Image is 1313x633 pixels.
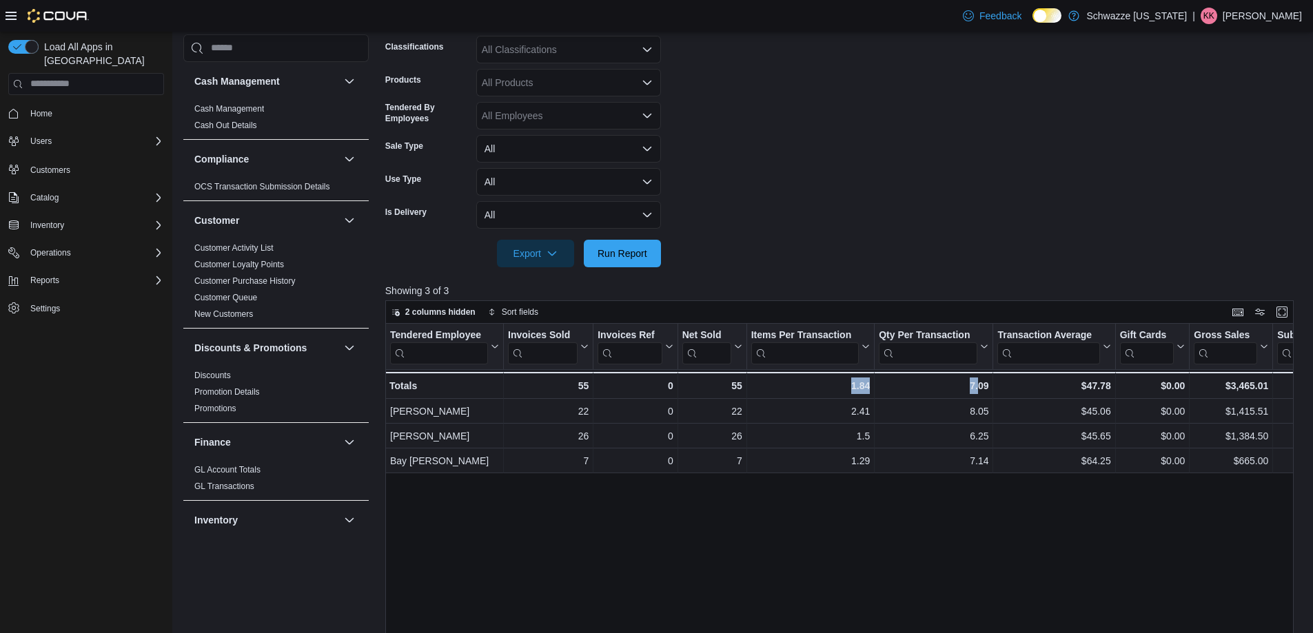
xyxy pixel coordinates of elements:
[997,377,1110,394] div: $47.78
[1086,8,1187,24] p: Schwazze [US_STATE]
[30,165,70,176] span: Customers
[39,40,164,68] span: Load All Apps in [GEOGRAPHIC_DATA]
[598,329,662,342] div: Invoices Ref
[3,271,170,290] button: Reports
[598,377,673,394] div: 0
[194,386,260,397] span: Promotion Details
[194,435,231,449] h3: Finance
[194,435,338,449] button: Finance
[584,240,661,267] button: Run Report
[1194,428,1268,444] div: $1,384.50
[997,329,1099,342] div: Transaction Average
[194,103,264,114] span: Cash Management
[194,464,261,475] span: GL Account Totals
[508,428,589,444] div: 26
[341,434,358,450] button: Finance
[194,309,253,320] span: New Customers
[997,403,1110,419] div: $45.06
[598,247,647,260] span: Run Report
[997,329,1099,364] div: Transaction Average
[879,377,988,394] div: 7.09
[194,182,330,191] a: OCS Transaction Submission Details
[1194,329,1268,364] button: Gross Sales
[1194,329,1257,342] div: Gross Sales
[3,188,170,207] button: Catalog
[183,367,369,422] div: Discounts & Promotions
[405,307,476,318] span: 2 columns hidden
[183,101,369,139] div: Cash Management
[194,242,274,253] span: Customer Activity List
[194,120,257,131] span: Cash Out Details
[386,304,481,320] button: 2 columns hidden
[1194,329,1257,364] div: Gross Sales
[25,245,77,261] button: Operations
[502,307,538,318] span: Sort fields
[8,98,164,354] nav: Complex example
[194,74,280,88] h3: Cash Management
[751,329,859,342] div: Items Per Transaction
[194,152,338,166] button: Compliance
[682,403,742,419] div: 22
[1119,428,1185,444] div: $0.00
[183,240,369,328] div: Customer
[682,329,731,364] div: Net Sold
[751,403,871,419] div: 2.41
[194,152,249,166] h3: Compliance
[25,133,164,149] span: Users
[25,272,164,289] span: Reports
[879,329,977,342] div: Qty Per Transaction
[390,329,499,364] button: Tendered Employee
[879,329,977,364] div: Qty Per Transaction
[1032,8,1061,23] input: Dark Mode
[1274,304,1290,320] button: Enter fullscreen
[3,132,170,151] button: Users
[508,329,578,364] div: Invoices Sold
[28,9,89,23] img: Cova
[3,159,170,179] button: Customers
[508,403,589,419] div: 22
[390,403,499,419] div: [PERSON_NAME]
[682,428,742,444] div: 26
[508,453,589,469] div: 7
[508,329,578,342] div: Invoices Sold
[385,207,427,218] label: Is Delivery
[183,178,369,200] div: Compliance
[30,275,59,286] span: Reports
[751,329,859,364] div: Items Per Transaction
[751,377,870,394] div: 1.84
[385,141,423,152] label: Sale Type
[194,74,338,88] button: Cash Management
[1201,8,1217,24] div: Kyle Krueger
[957,2,1027,30] a: Feedback
[879,428,988,444] div: 6.25
[194,293,257,302] a: Customer Queue
[25,272,65,289] button: Reports
[598,329,662,364] div: Invoices Ref
[390,329,488,364] div: Tendered Employee
[1203,8,1214,24] span: KK
[1252,304,1268,320] button: Display options
[476,168,661,196] button: All
[390,329,488,342] div: Tendered Employee
[25,217,164,234] span: Inventory
[879,403,988,419] div: 8.05
[642,77,653,88] button: Open list of options
[194,276,296,286] a: Customer Purchase History
[341,151,358,167] button: Compliance
[341,212,358,229] button: Customer
[682,329,742,364] button: Net Sold
[30,220,64,231] span: Inventory
[682,377,742,394] div: 55
[1223,8,1302,24] p: [PERSON_NAME]
[642,110,653,121] button: Open list of options
[25,189,164,206] span: Catalog
[1119,377,1185,394] div: $0.00
[25,133,57,149] button: Users
[385,102,471,124] label: Tendered By Employees
[341,73,358,90] button: Cash Management
[194,341,338,355] button: Discounts & Promotions
[194,259,284,270] span: Customer Loyalty Points
[3,216,170,235] button: Inventory
[25,162,76,178] a: Customers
